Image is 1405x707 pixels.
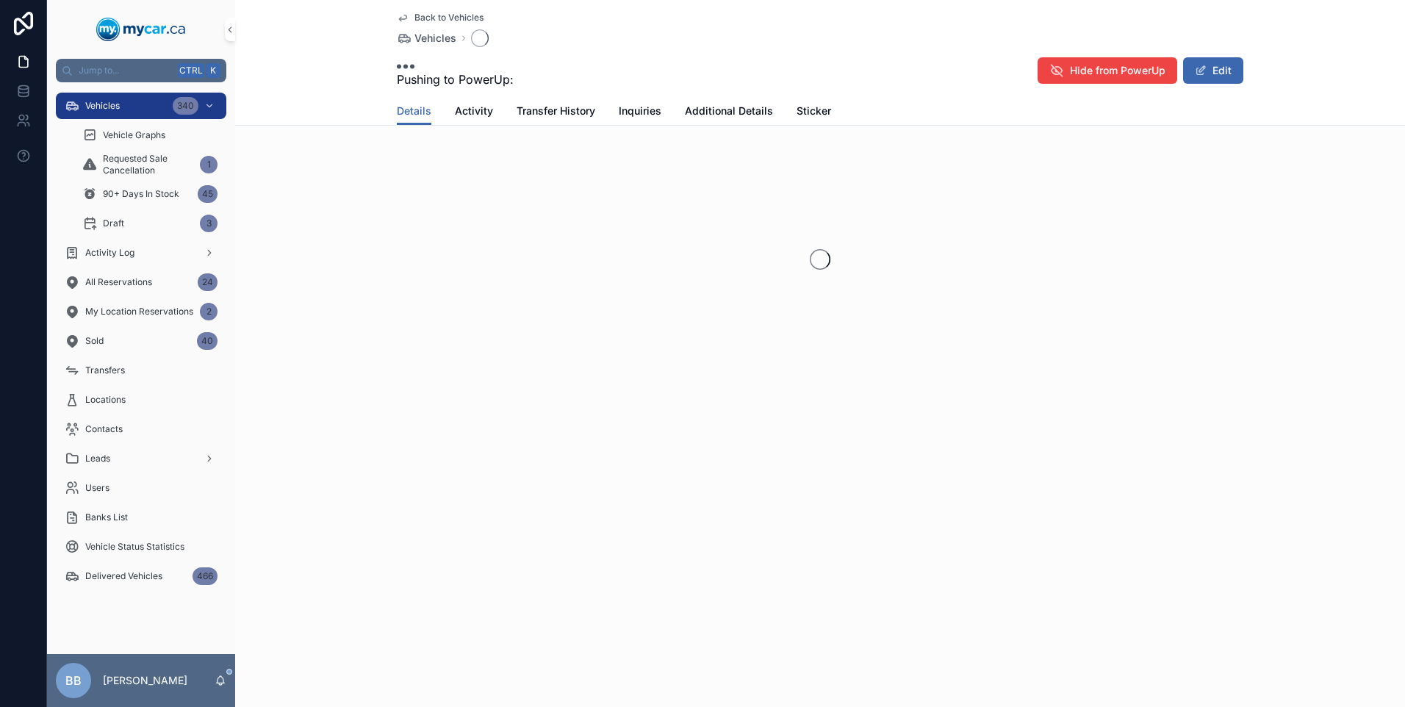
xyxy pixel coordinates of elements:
a: Users [56,475,226,501]
span: Vehicles [85,100,120,112]
div: scrollable content [47,82,235,609]
a: Vehicles [397,31,456,46]
div: 24 [198,273,218,291]
span: Transfers [85,365,125,376]
div: 2 [200,303,218,320]
span: Sticker [797,104,831,118]
span: Sold [85,335,104,347]
a: Vehicles340 [56,93,226,119]
a: Activity Log [56,240,226,266]
button: Hide from PowerUp [1038,57,1177,84]
a: Vehicle Graphs [73,122,226,148]
a: Inquiries [619,98,661,127]
span: Back to Vehicles [414,12,484,24]
div: 45 [198,185,218,203]
span: Ctrl [178,63,204,78]
span: Activity [455,104,493,118]
div: 40 [197,332,218,350]
a: Banks List [56,504,226,531]
a: Leads [56,445,226,472]
a: Locations [56,387,226,413]
div: 466 [193,567,218,585]
span: Inquiries [619,104,661,118]
span: Details [397,104,431,118]
p: [PERSON_NAME] [103,673,187,688]
span: Users [85,482,109,494]
a: Transfers [56,357,226,384]
a: Vehicle Status Statistics [56,534,226,560]
span: Hide from PowerUp [1070,63,1165,78]
a: Sold40 [56,328,226,354]
a: Additional Details [685,98,773,127]
a: Details [397,98,431,126]
span: Contacts [85,423,123,435]
span: Transfer History [517,104,595,118]
div: 1 [200,156,218,173]
span: Vehicle Graphs [103,129,165,141]
span: Pushing to PowerUp: [397,71,514,88]
div: 3 [200,215,218,232]
img: App logo [96,18,186,41]
span: Activity Log [85,247,134,259]
a: Back to Vehicles [397,12,484,24]
a: Delivered Vehicles466 [56,563,226,589]
span: Leads [85,453,110,464]
a: All Reservations24 [56,269,226,295]
span: Locations [85,394,126,406]
span: Requested Sale Cancellation [103,153,194,176]
span: 90+ Days In Stock [103,188,179,200]
span: Draft [103,218,124,229]
a: My Location Reservations2 [56,298,226,325]
a: Transfer History [517,98,595,127]
a: Draft3 [73,210,226,237]
span: Jump to... [79,65,172,76]
span: Vehicles [414,31,456,46]
div: 340 [173,97,198,115]
span: All Reservations [85,276,152,288]
span: Additional Details [685,104,773,118]
span: Delivered Vehicles [85,570,162,582]
span: Vehicle Status Statistics [85,541,184,553]
a: Sticker [797,98,831,127]
span: K [207,65,219,76]
a: Contacts [56,416,226,442]
a: Activity [455,98,493,127]
button: Jump to...CtrlK [56,59,226,82]
span: BB [65,672,82,689]
a: Requested Sale Cancellation1 [73,151,226,178]
button: Edit [1183,57,1243,84]
span: My Location Reservations [85,306,193,317]
span: Banks List [85,512,128,523]
a: 90+ Days In Stock45 [73,181,226,207]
